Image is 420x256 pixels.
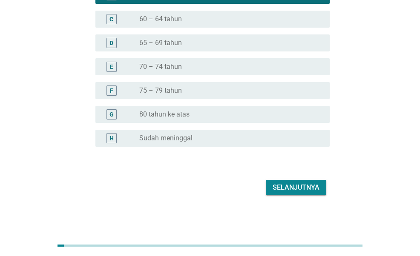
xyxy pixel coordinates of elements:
[139,63,182,71] label: 70 – 74 tahun
[266,180,326,195] button: Selanjutnya
[139,134,193,142] label: Sudah meninggal
[273,182,319,193] div: Selanjutnya
[139,39,182,47] label: 65 – 69 tahun
[110,86,113,95] div: F
[109,14,113,23] div: C
[109,110,114,119] div: G
[109,134,114,142] div: H
[139,86,182,95] label: 75 – 79 tahun
[109,38,113,47] div: D
[139,110,190,119] label: 80 tahun ke atas
[139,15,182,23] label: 60 – 64 tahun
[110,62,113,71] div: E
